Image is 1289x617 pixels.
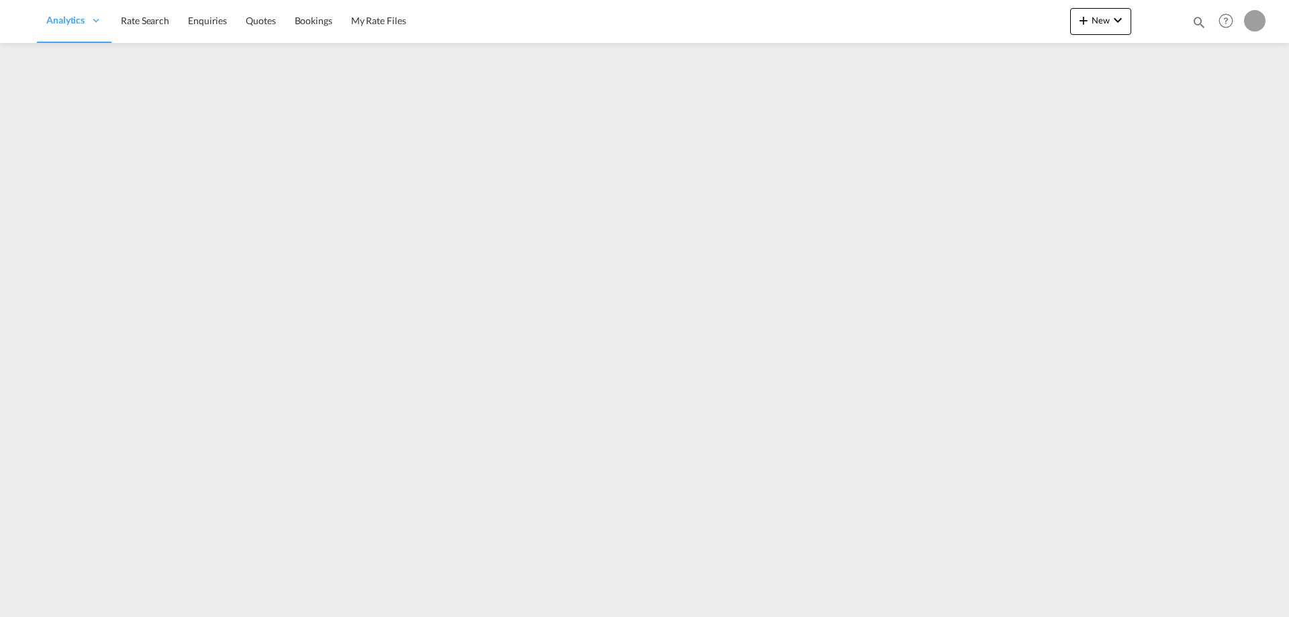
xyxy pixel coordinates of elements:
div: Help [1214,9,1244,34]
span: Rate Search [121,15,169,26]
span: New [1076,15,1126,26]
span: Quotes [246,15,275,26]
span: Analytics [46,13,85,27]
span: Enquiries [188,15,227,26]
span: Bookings [295,15,332,26]
md-icon: icon-chevron-down [1110,12,1126,28]
button: icon-plus 400-fgNewicon-chevron-down [1070,8,1131,35]
span: Help [1214,9,1237,32]
md-icon: icon-plus 400-fg [1076,12,1092,28]
div: icon-magnify [1192,15,1206,35]
md-icon: icon-magnify [1192,15,1206,30]
span: My Rate Files [351,15,406,26]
